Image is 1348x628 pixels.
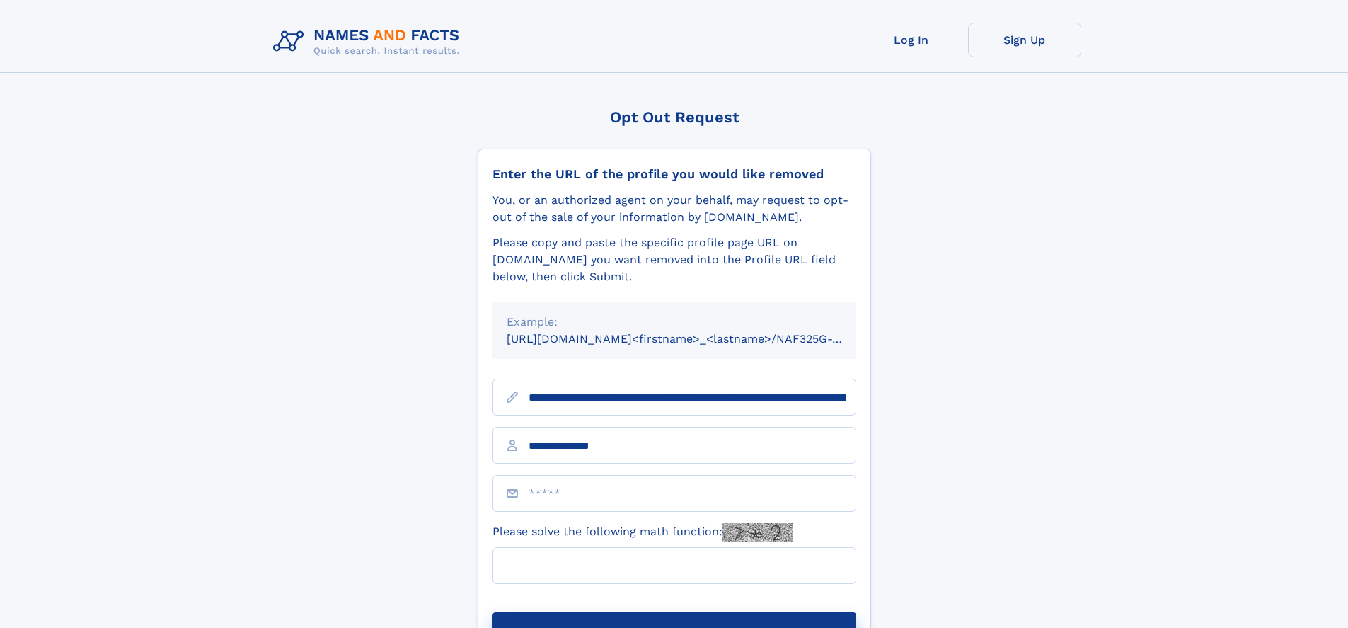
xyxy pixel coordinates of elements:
div: Enter the URL of the profile you would like removed [492,166,856,182]
div: Example: [507,314,842,331]
label: Please solve the following math function: [492,523,793,542]
a: Log In [855,23,968,57]
a: Sign Up [968,23,1081,57]
div: Opt Out Request [478,108,871,126]
div: You, or an authorized agent on your behalf, may request to opt-out of the sale of your informatio... [492,192,856,226]
small: [URL][DOMAIN_NAME]<firstname>_<lastname>/NAF325G-xxxxxxxx [507,332,883,346]
div: Please copy and paste the specific profile page URL on [DOMAIN_NAME] you want removed into the Pr... [492,234,856,285]
img: Logo Names and Facts [267,23,471,61]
